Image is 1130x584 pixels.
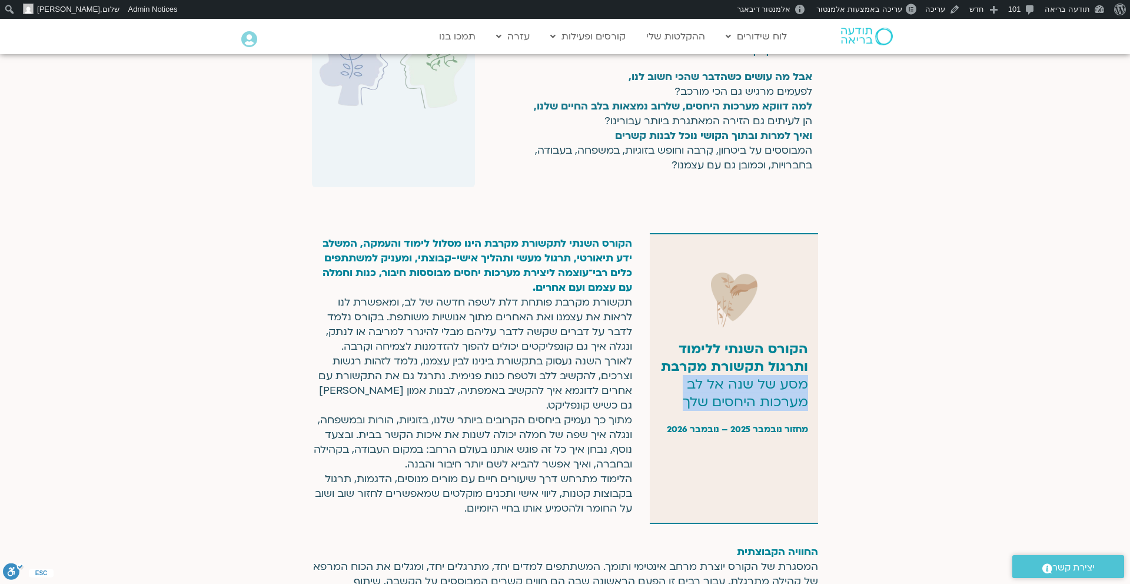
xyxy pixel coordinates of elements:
[816,5,902,14] span: עריכה באמצעות אלמנטור
[629,70,812,84] strong: אבל מה עושים כשהדבר שהכי חשוב לנו,
[679,340,808,358] strong: הקורס השנתי ללימוד
[720,25,793,48] a: לוח שידורים
[1012,555,1124,578] a: יצירת קשר
[1052,560,1095,576] span: יצירת קשר
[660,420,807,438] p: מחזור נובמבר 2025 – נובמבר 2026
[498,69,812,172] p: לפעמים מרגיש גם הכי מורכב? הן לעיתים גם הזירה המאתגרת ביותר עבורינו? המבוססים על ביטחון, קִרבה וח...
[737,545,818,559] b: החוויה הקבוצתית
[534,99,812,113] strong: למה דווקא מערכות היחסים, שלרוב נמצאות בלב החיים שלנו,
[312,236,632,516] p: תקשורת מקרבת פותחת דלת לשפה חדשה של לב, ומאפשרת לנו לראות את עצמנו ואת האחרים מתוך אנושיות משותפת...
[433,25,481,48] a: תמכו בנו
[841,28,893,45] img: תודעה בריאה
[37,5,100,14] span: [PERSON_NAME]
[615,129,812,142] strong: ואיך למרות ובתוך הקושי נוכל לבנות קשרים
[323,237,632,294] span: הקורס השנתי לתקשורת מקרבת הינו מסלול לימוד והעמקה, המשלב ידע תיאורטי, תרגול מעשי ותהליך אישי-קבוצ...
[640,25,711,48] a: ההקלטות שלי
[661,357,808,376] strong: ותרגול תקשורת מקרבת
[490,25,536,48] a: עזרה
[660,340,807,411] p: מסע של שנה אל לב מערכות היחסים שלך
[544,25,632,48] a: קורסים ופעילות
